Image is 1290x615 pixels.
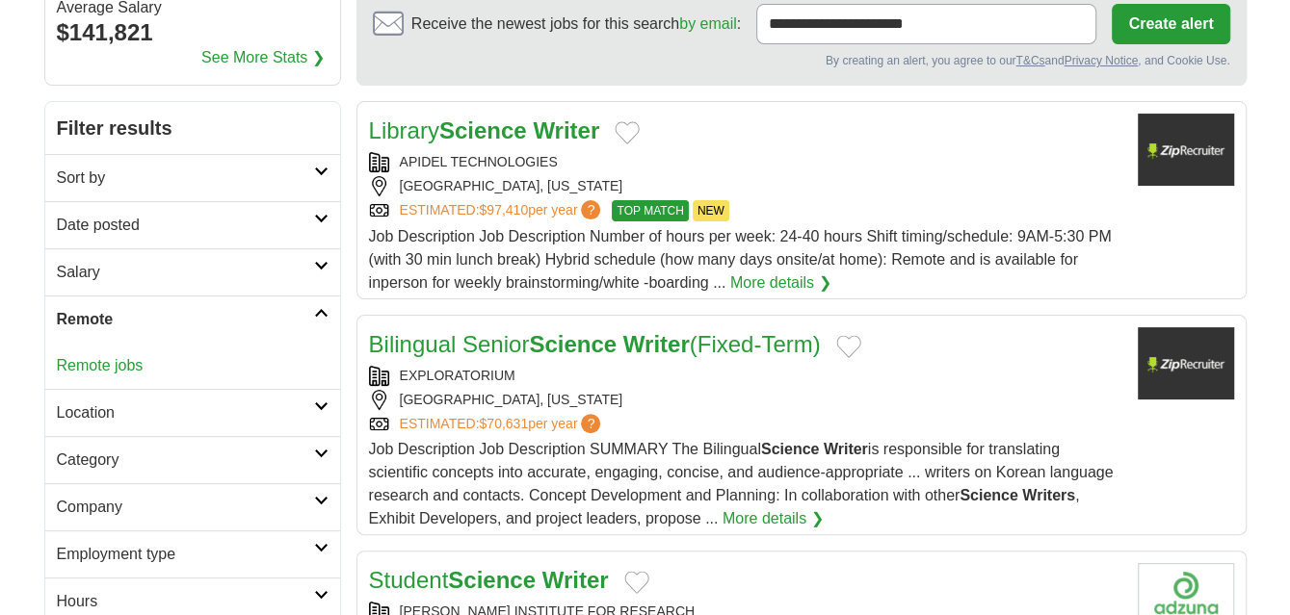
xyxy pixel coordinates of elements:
[369,331,821,357] a: Bilingual SeniorScience Writer(Fixed-Term)
[529,331,617,357] strong: Science
[45,154,340,201] a: Sort by
[693,200,729,221] span: NEW
[57,401,314,424] h2: Location
[57,543,314,566] h2: Employment type
[623,331,690,357] strong: Writer
[201,46,325,69] a: See More Stats ❯
[581,200,600,219] span: ?
[45,530,340,577] a: Employment type
[45,483,340,530] a: Company
[45,248,340,295] a: Salary
[479,416,528,431] span: $70,631
[581,414,600,433] span: ?
[1138,327,1234,399] img: Company logo
[400,154,558,169] a: APIDEL TECHNOLOGIES
[57,308,314,331] h2: Remote
[57,590,314,613] h2: Hours
[369,228,1112,291] span: Job Description Job Description Number of hours per week: 24-40 hours Shift timing/schedule: 9AM-...
[57,357,144,373] a: Remote jobs
[624,571,649,594] button: Add to favorite jobs
[369,117,600,143] a: LibraryScience Writer
[479,202,528,218] span: $97,410
[57,167,314,190] h2: Sort by
[57,448,314,472] h2: Category
[730,271,831,295] a: More details ❯
[1064,54,1138,67] a: Privacy Notice
[369,390,1122,410] div: [GEOGRAPHIC_DATA], [US_STATE]
[836,335,861,358] button: Add to favorite jobs
[45,389,340,436] a: Location
[369,567,609,593] a: StudentScience Writer
[612,200,688,221] span: TOP MATCH
[57,261,314,284] h2: Salary
[369,441,1114,526] span: Job Description Job Description SUMMARY The Bilingual is responsible for translating scientific c...
[369,366,1122,386] div: EXPLORATORIUM
[679,15,737,32] a: by email
[45,436,340,483] a: Category
[1015,54,1044,67] a: T&Cs
[448,567,536,593] strong: Science
[57,496,314,519] h2: Company
[45,102,340,154] h2: Filter results
[1138,114,1234,186] img: Apidel Technologies logo
[373,52,1230,69] div: By creating an alert, you agree to our and , and Cookie Use.
[615,121,640,144] button: Add to favorite jobs
[45,295,340,343] a: Remote
[542,567,609,593] strong: Writer
[533,117,599,143] strong: Writer
[45,201,340,248] a: Date posted
[369,176,1122,196] div: [GEOGRAPHIC_DATA], [US_STATE]
[761,441,819,457] strong: Science
[1112,4,1229,44] button: Create alert
[400,200,605,221] a: ESTIMATED:$97,410per year?
[824,441,868,457] strong: Writer
[57,15,329,50] div: $141,821
[57,214,314,237] h2: Date posted
[439,117,527,143] strong: Science
[960,487,1017,503] strong: Science
[1022,487,1075,503] strong: Writers
[411,13,741,36] span: Receive the newest jobs for this search :
[400,414,605,434] a: ESTIMATED:$70,631per year?
[723,507,824,530] a: More details ❯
